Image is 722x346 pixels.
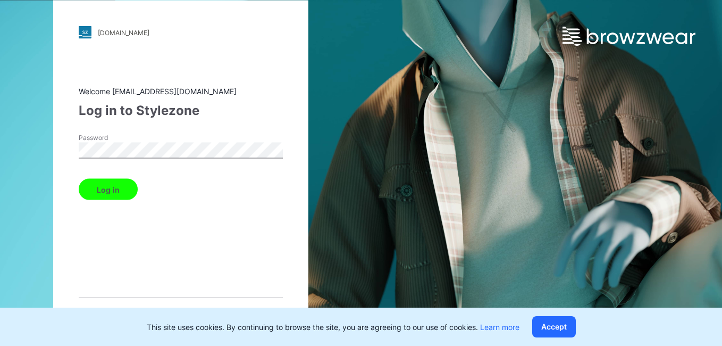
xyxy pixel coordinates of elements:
[79,26,283,39] a: [DOMAIN_NAME]
[79,26,91,39] img: stylezone-logo.562084cfcfab977791bfbf7441f1a819.svg
[532,316,576,337] button: Accept
[563,27,695,46] img: browzwear-logo.e42bd6dac1945053ebaf764b6aa21510.svg
[79,179,138,200] button: Log in
[79,101,283,120] div: Log in to Stylezone
[480,323,519,332] a: Learn more
[79,86,283,97] div: Welcome [EMAIL_ADDRESS][DOMAIN_NAME]
[79,133,153,143] label: Password
[147,322,519,333] p: This site uses cookies. By continuing to browse the site, you are agreeing to our use of cookies.
[98,28,149,36] div: [DOMAIN_NAME]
